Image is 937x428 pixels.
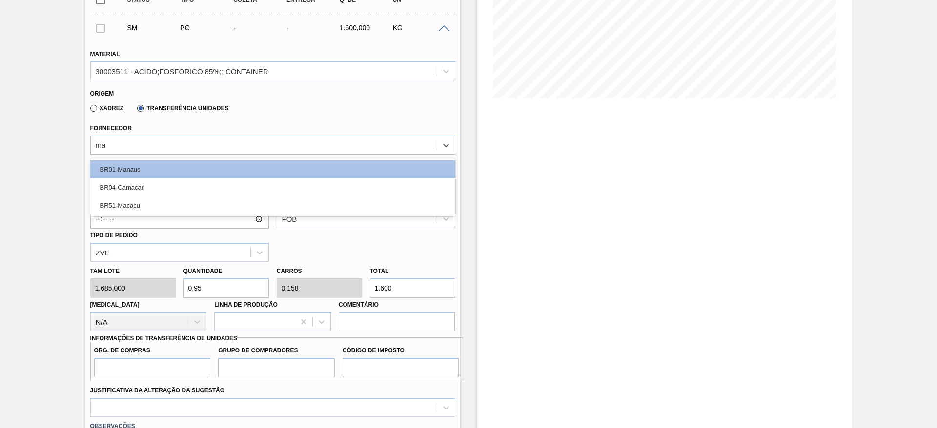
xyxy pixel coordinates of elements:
label: Grupo de Compradores [218,344,335,358]
div: Pedido de Compra [178,24,237,32]
div: Sugestão Manual [125,24,184,32]
label: Informações de Transferência de Unidades [90,335,238,342]
label: Xadrez [90,105,124,112]
label: Linha de Produção [214,301,278,308]
label: Fornecedor [90,125,132,132]
label: Total [370,268,389,274]
label: Justificativa da Alteração da Sugestão [90,387,225,394]
label: Carros [277,268,302,274]
div: ZVE [96,248,110,256]
label: Tipo de pedido [90,232,138,239]
label: Comentário [339,298,455,312]
div: 1.600,000 [337,24,396,32]
label: Transferência Unidades [137,105,228,112]
div: 30003511 - ACIDO;FOSFORICO;85%;; CONTAINER [96,67,268,75]
label: [MEDICAL_DATA] [90,301,140,308]
div: BR51-Macacu [90,196,455,214]
div: KG [390,24,449,32]
label: Quantidade [183,268,223,274]
label: Tam lote [90,264,176,278]
div: BR04-Camaçari [90,178,455,196]
div: FOB [282,215,297,223]
label: Origem [90,90,114,97]
div: - [284,24,343,32]
div: - [231,24,290,32]
label: Org. de Compras [94,344,211,358]
label: Material [90,51,120,58]
label: Código de Imposto [343,344,459,358]
div: BR01-Manaus [90,160,455,178]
